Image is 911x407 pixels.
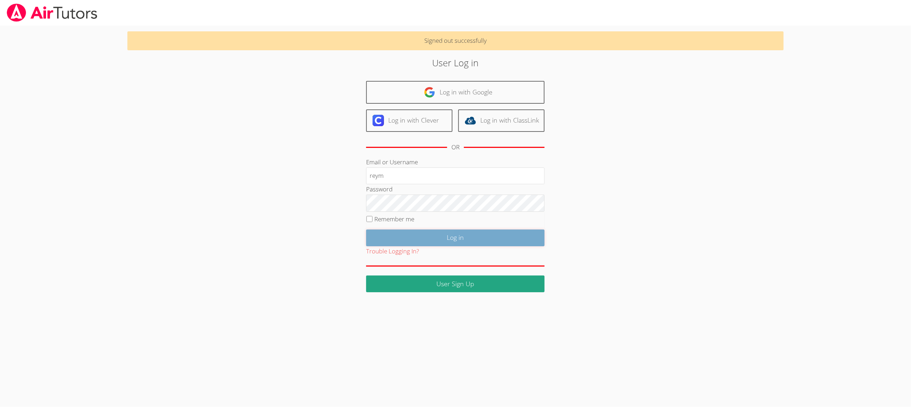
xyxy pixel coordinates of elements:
img: clever-logo-6eab21bc6e7a338710f1a6ff85c0baf02591cd810cc4098c63d3a4b26e2feb20.svg [373,115,384,126]
img: classlink-logo-d6bb404cc1216ec64c9a2012d9dc4662098be43eaf13dc465df04b49fa7ab582.svg [465,115,476,126]
img: airtutors_banner-c4298cdbf04f3fff15de1276eac7730deb9818008684d7c2e4769d2f7ddbe033.png [6,4,98,22]
a: Log in with Clever [366,109,452,132]
div: OR [451,142,460,153]
h2: User Log in [209,56,702,69]
button: Trouble Logging In? [366,246,419,257]
label: Remember me [375,215,415,223]
p: Signed out successfully [127,31,783,50]
label: Email or Username [366,158,418,166]
a: Log in with Google [366,81,545,103]
a: Log in with ClassLink [458,109,545,132]
a: User Sign Up [366,275,545,292]
label: Password [366,185,393,193]
img: google-logo-50288ca7cdecda66e5e0955fdab243c47b7ad437acaf1139b6f446037453330a.svg [424,87,435,98]
input: Log in [366,230,545,246]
